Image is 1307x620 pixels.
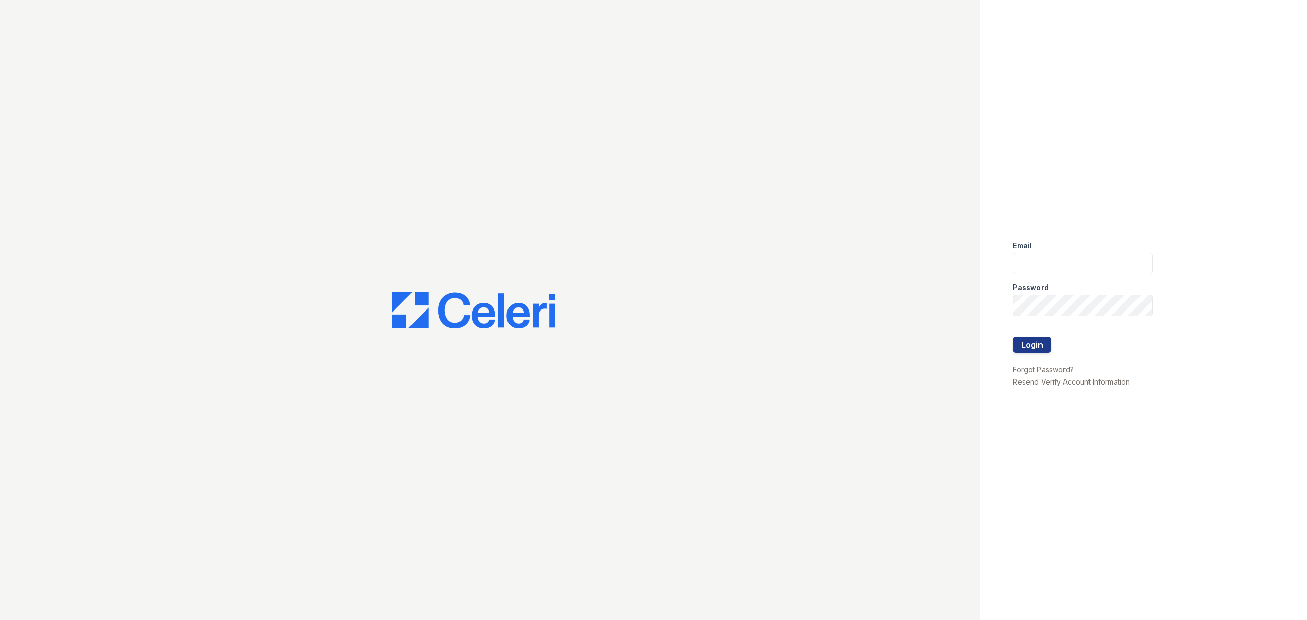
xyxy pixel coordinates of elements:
[1013,241,1032,251] label: Email
[1013,337,1051,353] button: Login
[392,292,555,328] img: CE_Logo_Blue-a8612792a0a2168367f1c8372b55b34899dd931a85d93a1a3d3e32e68fde9ad4.png
[1013,377,1130,386] a: Resend Verify Account Information
[1013,365,1074,374] a: Forgot Password?
[1013,282,1049,293] label: Password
